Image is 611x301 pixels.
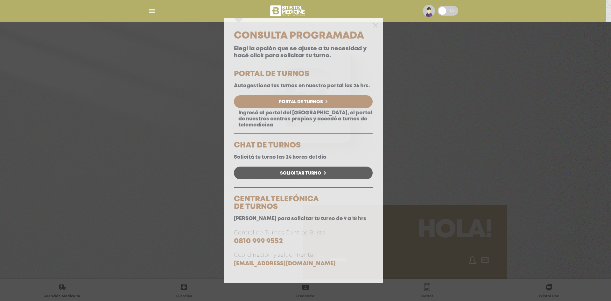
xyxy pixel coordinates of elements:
[234,83,373,89] p: Autogestiona tus turnos en nuestro portal las 24 hrs.
[280,171,321,176] span: Solicitar Turno
[279,100,323,104] span: Portal de Turnos
[234,238,283,245] a: 0810 999 9552
[234,142,373,149] h5: CHAT DE TURNOS
[234,251,373,268] p: Coordinación y salud mental
[234,46,373,59] p: Elegí la opción que se ajuste a tu necesidad y hacé click para solicitar tu turno.
[234,95,373,108] a: Portal de Turnos
[234,216,373,222] p: [PERSON_NAME] para solicitar tu turno de 9 a 18 hrs
[234,196,373,211] h5: CENTRAL TELEFÓNICA DE TURNOS
[234,110,373,128] p: Ingresá al portal del [GEOGRAPHIC_DATA], el portal de nuestros centros propios y accedé a turnos ...
[234,261,336,266] a: [EMAIL_ADDRESS][DOMAIN_NAME]
[234,167,373,179] a: Solicitar Turno
[234,154,373,160] p: Solicitá tu turno las 24 horas del día
[234,228,373,246] p: Central de Turnos Centros Bristol
[234,70,373,78] h5: PORTAL DE TURNOS
[234,32,364,40] span: Consulta Programada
